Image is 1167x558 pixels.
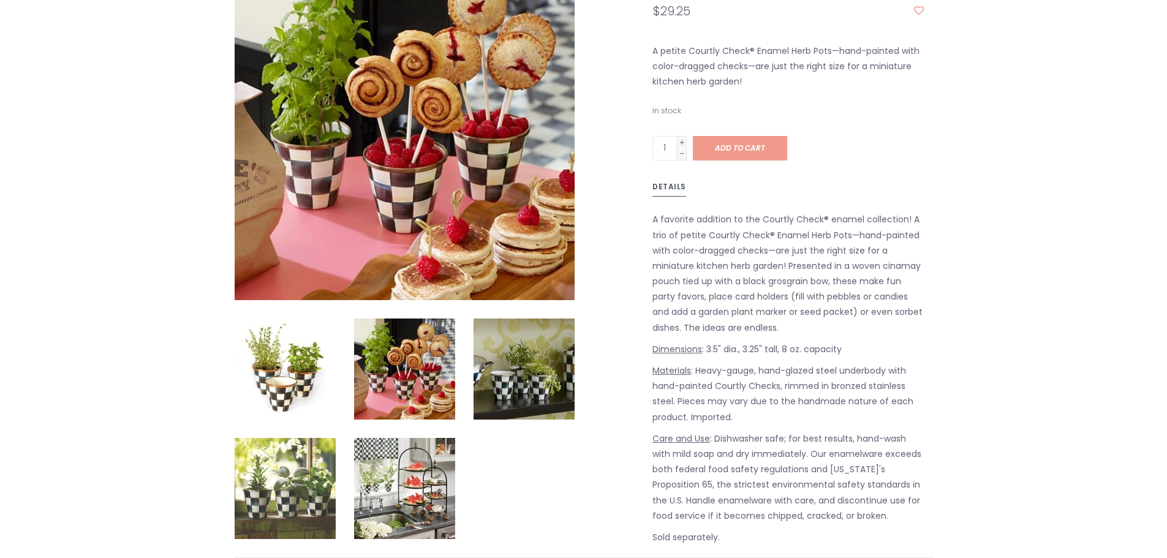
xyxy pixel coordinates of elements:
img: MacKenzie-Childs Courtly Check Enamel Herb Pot [235,319,336,420]
p: A favorite addition to the Courtly Check® enamel collection! A trio of petite Courtly Check® Enam... [652,212,924,336]
u: Dimensions [652,343,702,355]
span: Add to cart [715,143,765,153]
a: - [677,148,687,159]
p: : 3.5" dia., 3.25" tall, 8 oz. capacity [652,342,924,357]
p: Sold separately. [652,530,924,545]
img: MacKenzie-Childs Courtly Check Enamel Herb Pot [354,438,455,539]
span: In stock [652,105,681,116]
u: Materials [652,364,691,377]
p: : Dishwasher safe; for best results, hand-wash with mild soap and dry immediately. Our enamelware... [652,431,924,524]
img: MacKenzie-Childs Courtly Check Enamel Herb Pot [235,438,336,539]
span: $29.25 [652,2,690,20]
a: Add to cart [693,136,787,160]
div: A petite Courtly Check® Enamel Herb Pots—hand-painted with color-dragged checks—are just the righ... [643,43,933,90]
p: : Heavy-gauge, hand-glazed steel underbody with hand-painted Courtly Checks, rimmed in bronzed st... [652,363,924,425]
u: Care and Use [652,432,710,445]
a: Add to wishlist [914,5,924,17]
img: MacKenzie-Childs Courtly Check Enamel Herb Pot [354,319,455,420]
a: Details [652,180,686,197]
a: + [677,137,687,148]
img: MacKenzie-Childs Courtly Check Enamel Herb Pot [474,319,575,420]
